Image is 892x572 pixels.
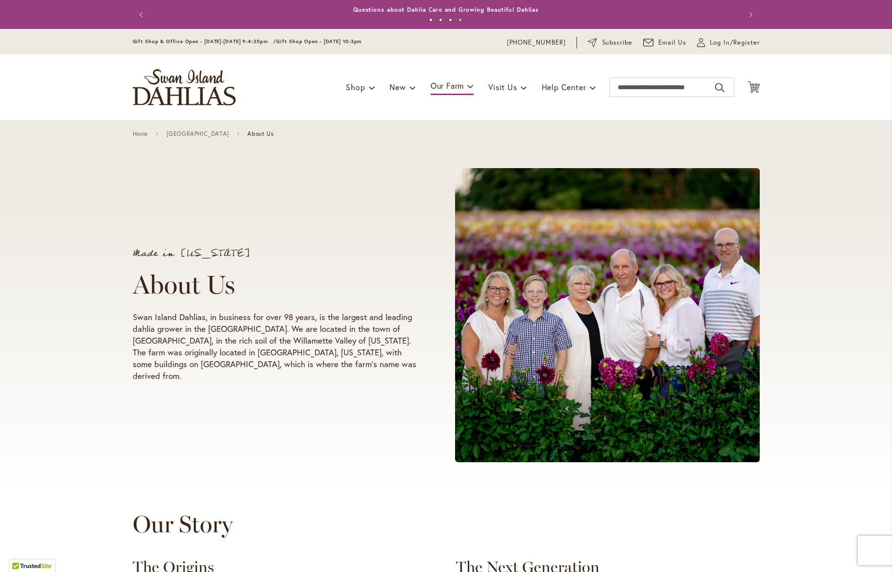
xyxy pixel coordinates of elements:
a: Questions about Dahlia Care and Growing Beautiful Dahlias [353,6,539,13]
button: 3 of 4 [449,18,452,22]
a: Email Us [643,38,686,48]
span: Email Us [658,38,686,48]
span: Gift Shop Open - [DATE] 10-3pm [276,38,362,45]
span: Our Farm [431,80,464,91]
h2: Our Story [133,510,760,538]
a: Home [133,130,148,137]
a: Subscribe [588,38,632,48]
button: Next [740,5,760,25]
span: New [389,82,406,92]
span: Gift Shop & Office Open - [DATE]-[DATE] 9-4:30pm / [133,38,277,45]
span: Subscribe [602,38,633,48]
span: Log In/Register [710,38,760,48]
p: Made in [US_STATE] [133,249,418,258]
span: Help Center [542,82,586,92]
a: [PHONE_NUMBER] [507,38,566,48]
button: 4 of 4 [458,18,462,22]
button: Previous [133,5,152,25]
span: Shop [346,82,365,92]
span: About Us [247,130,273,137]
h1: About Us [133,270,418,299]
a: store logo [133,69,236,105]
p: Swan Island Dahlias, in business for over 98 years, is the largest and leading dahlia grower in t... [133,311,418,382]
button: 1 of 4 [429,18,433,22]
a: Log In/Register [697,38,760,48]
button: 2 of 4 [439,18,442,22]
span: Visit Us [488,82,517,92]
a: [GEOGRAPHIC_DATA] [167,130,229,137]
